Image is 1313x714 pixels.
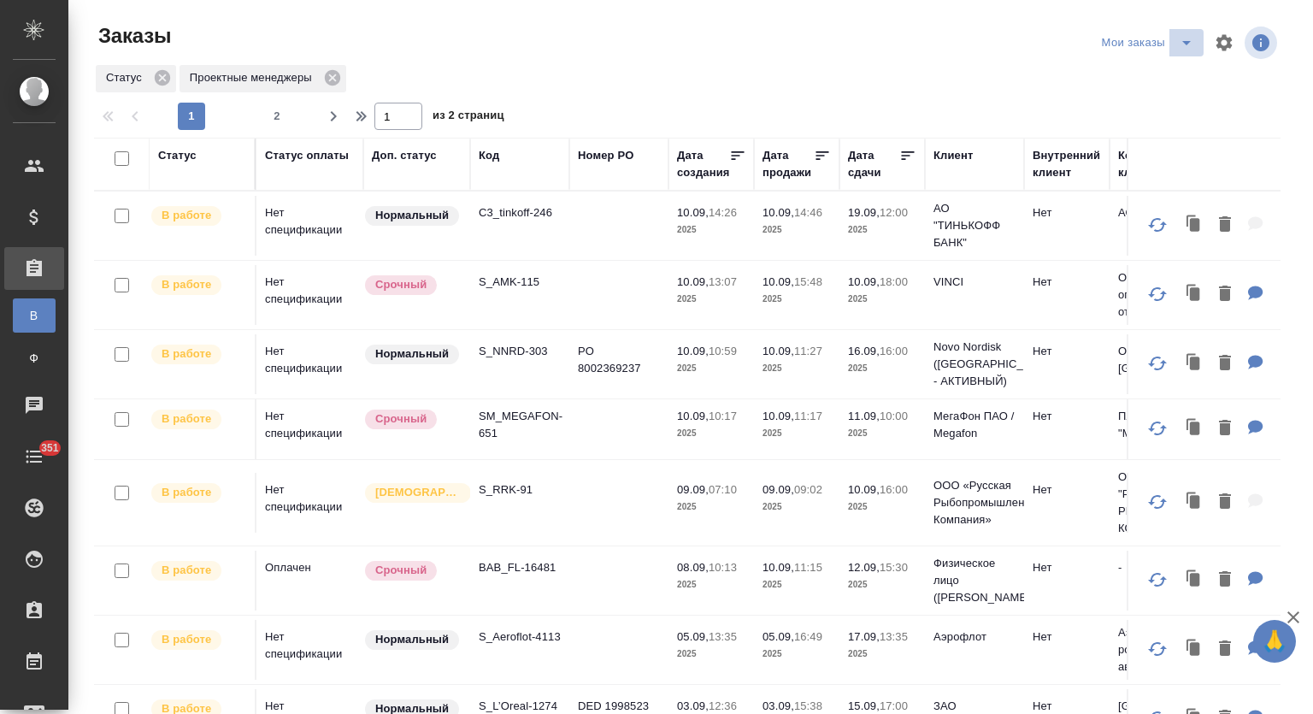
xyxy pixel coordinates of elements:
[933,274,1016,291] p: VINCI
[256,334,363,394] td: Нет спецификации
[162,562,211,579] p: В работе
[848,410,880,422] p: 11.09,
[848,499,916,516] p: 2025
[709,206,737,219] p: 14:26
[256,265,363,325] td: Нет спецификации
[31,440,69,457] span: 351
[1210,485,1239,520] button: Удалить
[762,483,794,496] p: 09.09,
[762,275,794,288] p: 10.09,
[848,630,880,643] p: 17.09,
[677,360,745,377] p: 2025
[1118,469,1200,537] p: ООО "РУССКАЯ РЫБОПРОМЫШЛЕННАЯ КОМПАНИЯ"
[1033,147,1101,181] div: Внутренний клиент
[933,555,1016,606] p: Физическое лицо ([PERSON_NAME])
[677,275,709,288] p: 10.09,
[880,275,908,288] p: 18:00
[1118,624,1200,676] p: Аэрофлот - российские авиалинии
[848,360,916,377] p: 2025
[762,360,831,377] p: 2025
[794,275,822,288] p: 15:48
[880,410,908,422] p: 10:00
[479,343,561,360] p: S_NNRD-303
[1137,628,1178,670] button: Обновить
[762,410,794,422] p: 10.09,
[1137,408,1178,449] button: Обновить
[256,473,363,533] td: Нет спецификации
[1178,563,1210,598] button: Клонировать
[762,147,814,181] div: Дата продажи
[4,435,64,478] a: 351
[1033,628,1101,646] p: Нет
[677,345,709,357] p: 10.09,
[150,559,246,582] div: Выставляет ПМ после принятия заказа от КМа
[375,345,449,363] p: Нормальный
[162,484,211,501] p: В работе
[162,207,211,224] p: В работе
[1137,274,1178,315] button: Обновить
[1210,632,1239,667] button: Удалить
[569,334,668,394] td: PO 8002369237
[762,206,794,219] p: 10.09,
[1118,343,1200,377] p: ООО "[GEOGRAPHIC_DATA]"
[794,630,822,643] p: 16:49
[880,699,908,712] p: 17:00
[709,561,737,574] p: 10:13
[848,221,916,239] p: 2025
[848,147,899,181] div: Дата сдачи
[363,274,462,297] div: Выставляется автоматически, если на указанный объем услуг необходимо больше времени в стандартном...
[150,274,246,297] div: Выставляет ПМ после принятия заказа от КМа
[1118,147,1200,181] div: Контрагент клиента
[578,147,633,164] div: Номер PO
[1118,559,1200,576] p: -
[933,200,1016,251] p: АО "ТИНЬКОФФ БАНК"
[372,147,437,164] div: Доп. статус
[479,408,561,442] p: SM_MEGAFON-651
[363,559,462,582] div: Выставляется автоматически, если на указанный объем услуг необходимо больше времени в стандартном...
[848,699,880,712] p: 15.09,
[762,221,831,239] p: 2025
[848,561,880,574] p: 12.09,
[1098,29,1204,56] div: split button
[933,628,1016,646] p: Аэрофлот
[762,561,794,574] p: 10.09,
[150,481,246,505] div: Выставляет ПМ после принятия заказа от КМа
[1178,208,1210,243] button: Клонировать
[363,481,462,505] div: Выставляется автоматически для первых 3 заказов нового контактного лица. Особое внимание
[848,345,880,357] p: 16.09,
[1033,481,1101,499] p: Нет
[94,22,171,50] span: Заказы
[263,108,291,125] span: 2
[880,630,908,643] p: 13:35
[1210,208,1239,243] button: Удалить
[933,147,973,164] div: Клиент
[162,410,211,428] p: В работе
[709,410,737,422] p: 10:17
[880,206,908,219] p: 12:00
[762,630,794,643] p: 05.09,
[1137,481,1178,522] button: Обновить
[1210,563,1239,598] button: Удалить
[677,646,745,663] p: 2025
[162,345,211,363] p: В работе
[21,307,47,324] span: В
[256,620,363,680] td: Нет спецификации
[794,206,822,219] p: 14:46
[150,343,246,366] div: Выставляет ПМ после принятия заказа от КМа
[1033,559,1101,576] p: Нет
[848,291,916,308] p: 2025
[794,561,822,574] p: 11:15
[375,562,427,579] p: Срочный
[363,628,462,652] div: Статус по умолчанию для стандартных заказов
[265,147,349,164] div: Статус оплаты
[933,339,1016,390] p: Novo Nordisk ([GEOGRAPHIC_DATA] - АКТИВНЫЙ)
[363,408,462,431] div: Выставляется автоматически, если на указанный объем услуг необходимо больше времени в стандартном...
[794,345,822,357] p: 11:27
[479,274,561,291] p: S_AMK-115
[933,408,1016,442] p: МегаФон ПАО / Megafon
[158,147,197,164] div: Статус
[794,483,822,496] p: 09:02
[1210,411,1239,446] button: Удалить
[375,207,449,224] p: Нормальный
[677,410,709,422] p: 10.09,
